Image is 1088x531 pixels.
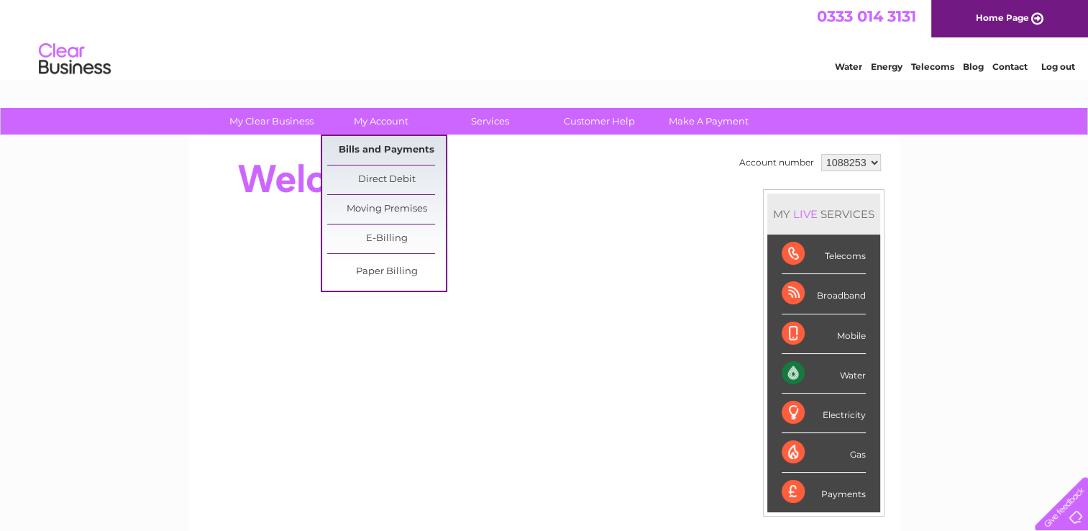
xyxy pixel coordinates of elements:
div: Broadband [782,274,866,314]
a: Customer Help [540,108,659,135]
a: Contact [992,61,1028,72]
a: Moving Premises [327,195,446,224]
a: Water [835,61,862,72]
a: My Account [321,108,440,135]
a: Make A Payment [649,108,768,135]
a: Energy [871,61,902,72]
a: Services [431,108,549,135]
a: Log out [1041,61,1074,72]
div: Telecoms [782,235,866,274]
div: Mobile [782,314,866,354]
a: Blog [963,61,984,72]
a: Direct Debit [327,165,446,194]
div: Water [782,354,866,394]
a: Paper Billing [327,258,446,286]
div: LIVE [790,207,820,221]
div: Gas [782,433,866,473]
div: Clear Business is a trading name of Verastar Limited (registered in [GEOGRAPHIC_DATA] No. 3667643... [205,8,884,70]
div: Payments [782,473,866,512]
div: MY SERVICES [767,194,880,235]
div: Electricity [782,394,866,433]
td: Account number [736,150,818,175]
a: Telecoms [911,61,954,72]
a: 0333 014 3131 [817,7,916,25]
img: logo.png [38,37,111,81]
a: Bills and Payments [327,136,446,165]
a: E-Billing [327,224,446,253]
a: My Clear Business [212,108,331,135]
